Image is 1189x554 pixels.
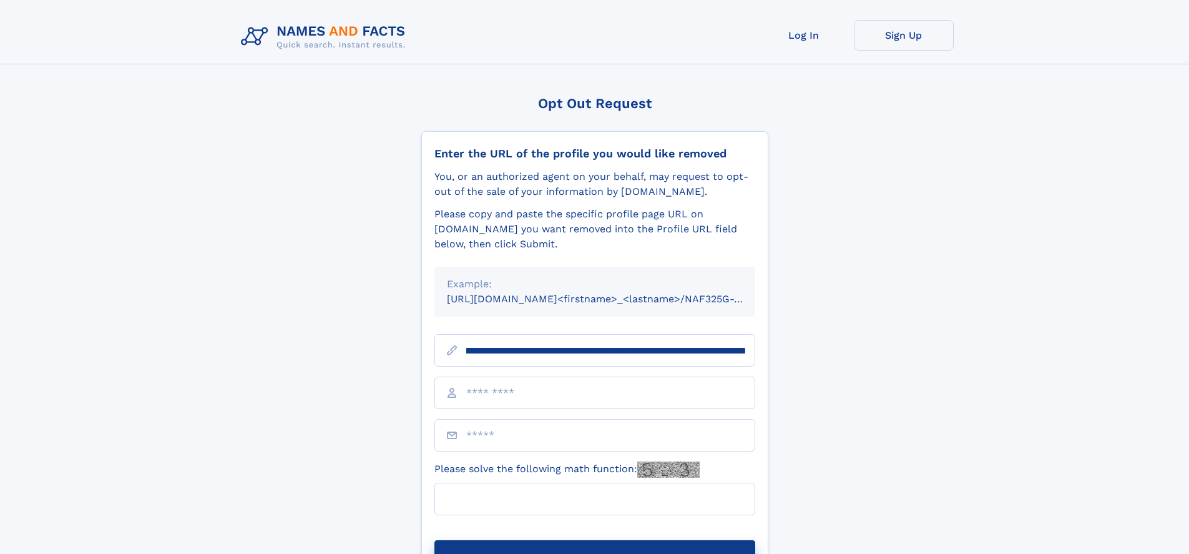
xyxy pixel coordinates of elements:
[447,277,743,292] div: Example:
[447,293,779,305] small: [URL][DOMAIN_NAME]<firstname>_<lastname>/NAF325G-xxxxxxxx
[754,20,854,51] a: Log In
[434,147,755,161] div: Enter the URL of the profile you would like removed
[421,96,768,111] div: Opt Out Request
[434,207,755,252] div: Please copy and paste the specific profile page URL on [DOMAIN_NAME] you want removed into the Pr...
[434,169,755,199] div: You, or an authorized agent on your behalf, may request to opt-out of the sale of your informatio...
[854,20,954,51] a: Sign Up
[434,462,700,478] label: Please solve the following math function:
[236,20,416,54] img: Logo Names and Facts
